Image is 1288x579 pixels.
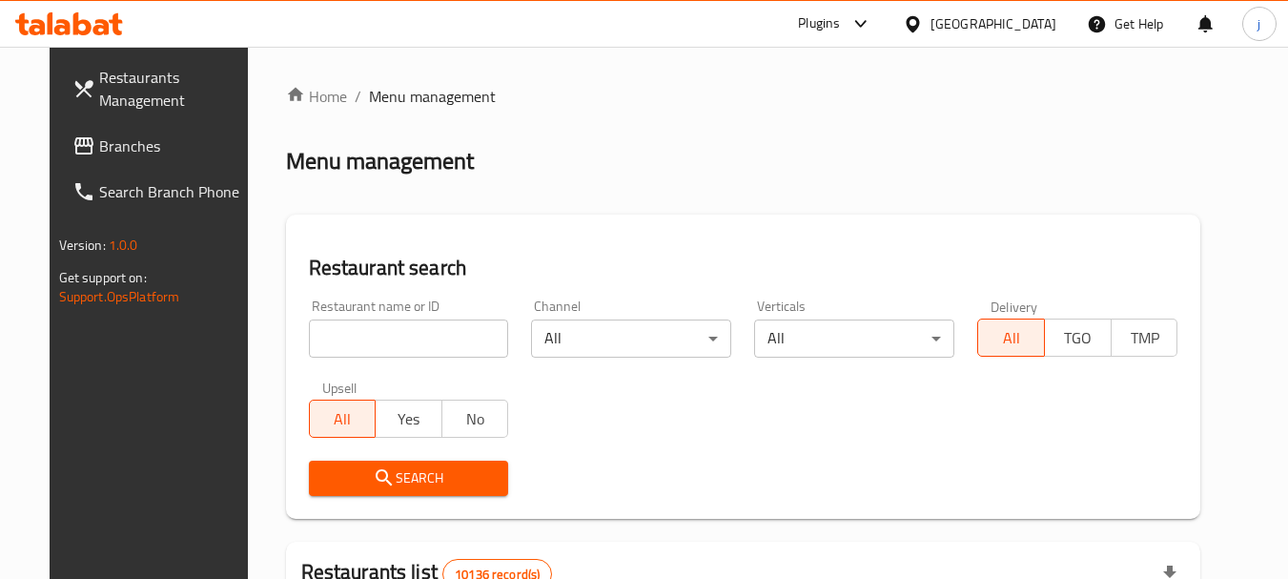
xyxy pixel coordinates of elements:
[99,134,250,157] span: Branches
[286,85,1201,108] nav: breadcrumb
[57,169,265,215] a: Search Branch Phone
[383,405,435,433] span: Yes
[355,85,361,108] li: /
[450,405,501,433] span: No
[324,466,494,490] span: Search
[1044,319,1112,357] button: TGO
[986,324,1037,352] span: All
[1119,324,1171,352] span: TMP
[99,180,250,203] span: Search Branch Phone
[1053,324,1104,352] span: TGO
[59,265,147,290] span: Get support on:
[309,461,509,496] button: Search
[109,233,138,258] span: 1.0.0
[531,320,731,358] div: All
[991,300,1038,313] label: Delivery
[798,12,840,35] div: Plugins
[322,381,358,394] label: Upsell
[1111,319,1178,357] button: TMP
[309,254,1178,282] h2: Restaurant search
[441,400,509,438] button: No
[57,123,265,169] a: Branches
[59,284,180,309] a: Support.OpsPlatform
[286,146,474,176] h2: Menu management
[99,66,250,112] span: Restaurants Management
[309,400,377,438] button: All
[309,320,509,358] input: Search for restaurant name or ID..
[1257,13,1260,34] span: j
[369,85,496,108] span: Menu management
[754,320,954,358] div: All
[59,233,106,258] span: Version:
[375,400,442,438] button: Yes
[57,54,265,123] a: Restaurants Management
[930,13,1056,34] div: [GEOGRAPHIC_DATA]
[286,85,347,108] a: Home
[317,405,369,433] span: All
[977,319,1045,357] button: All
